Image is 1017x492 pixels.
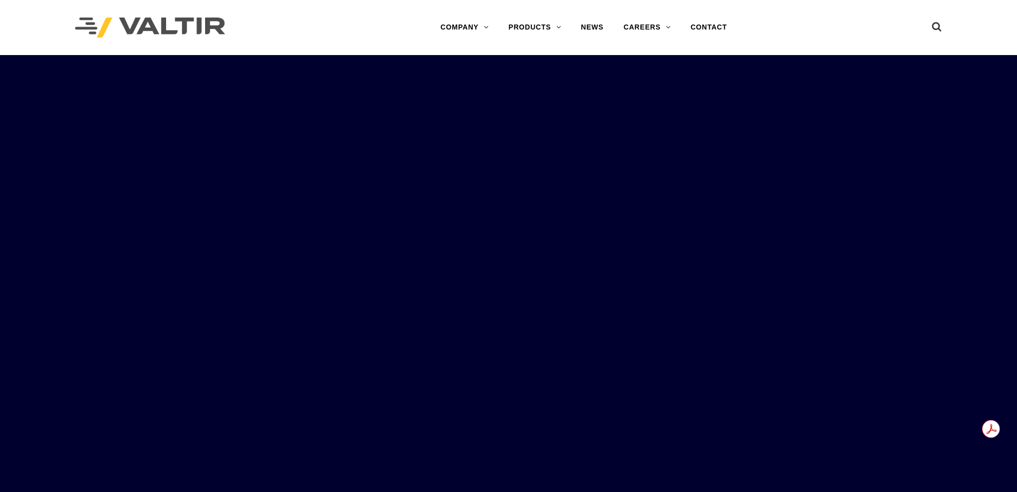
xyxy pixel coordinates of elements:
[75,18,225,38] img: Valtir
[614,18,681,38] a: CAREERS
[431,18,499,38] a: COMPANY
[499,18,571,38] a: PRODUCTS
[571,18,613,38] a: NEWS
[680,18,737,38] a: CONTACT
